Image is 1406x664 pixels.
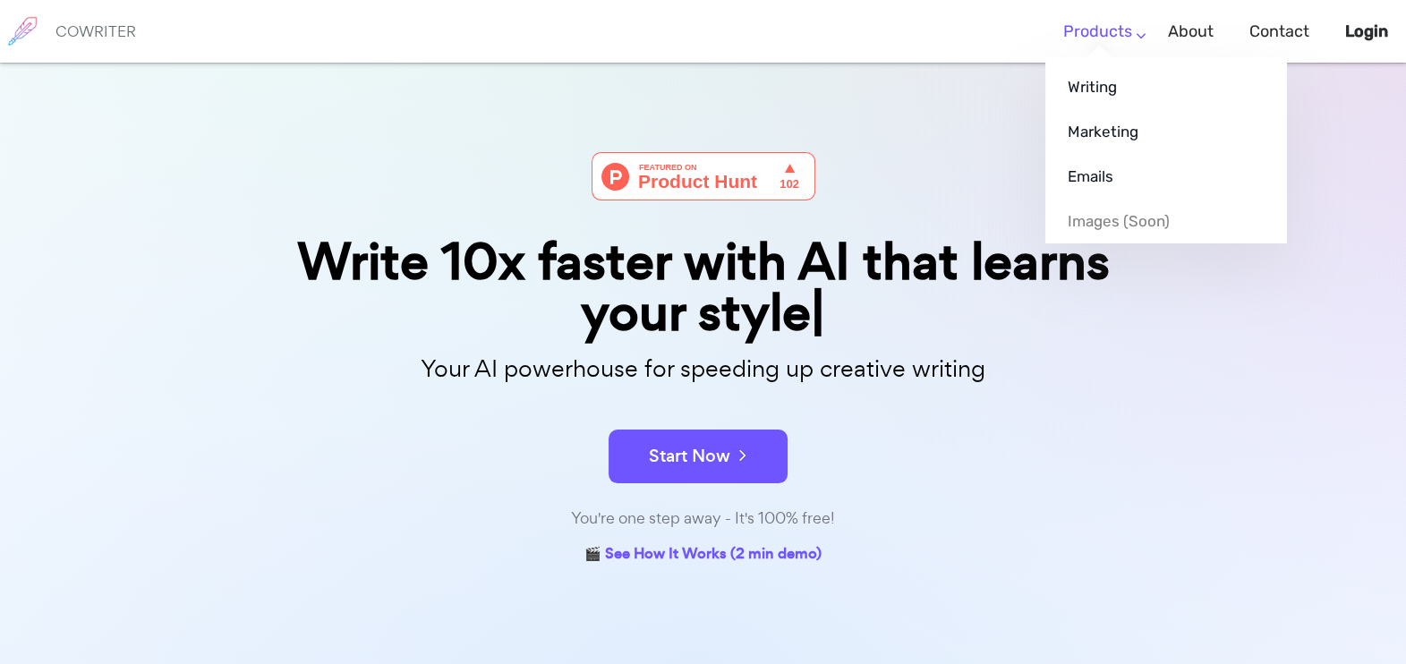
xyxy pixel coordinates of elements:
a: Emails [1045,154,1287,199]
img: Cowriter - Your AI buddy for speeding up creative writing | Product Hunt [592,152,815,200]
p: Your AI powerhouse for speeding up creative writing [256,350,1151,388]
button: Start Now [609,430,788,483]
a: Marketing [1045,109,1287,154]
div: You're one step away - It's 100% free! [256,506,1151,532]
a: Products [1063,5,1132,58]
a: Contact [1249,5,1309,58]
div: Write 10x faster with AI that learns your style [256,236,1151,338]
a: Login [1345,5,1388,58]
h6: COWRITER [55,23,136,39]
b: Login [1345,21,1388,41]
a: Writing [1045,64,1287,109]
a: About [1168,5,1214,58]
a: 🎬 See How It Works (2 min demo) [584,541,822,569]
